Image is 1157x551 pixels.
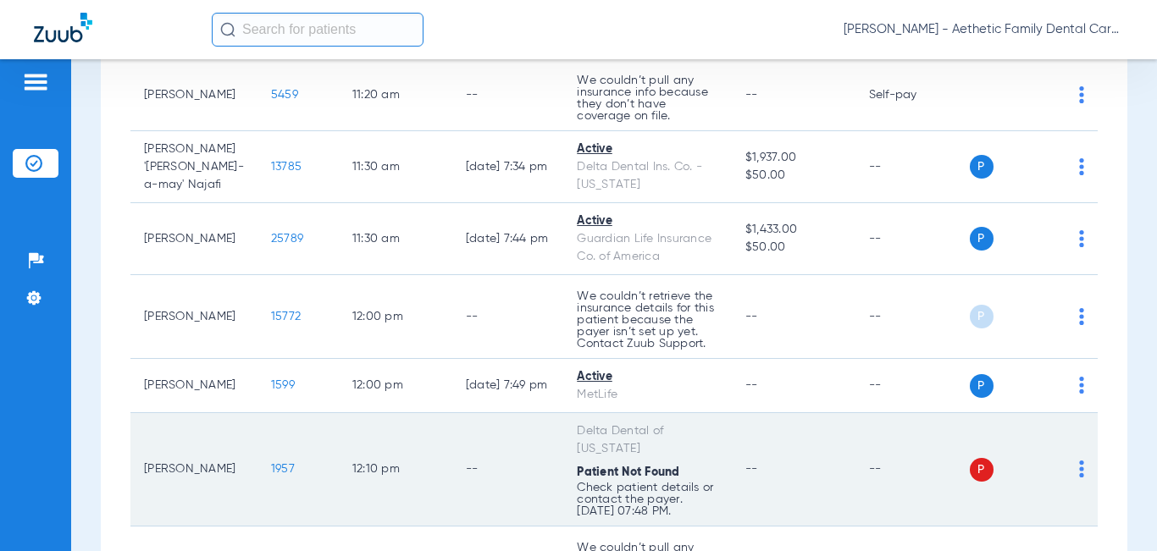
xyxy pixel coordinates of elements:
td: 11:30 AM [339,203,452,275]
span: P [970,227,994,251]
td: 12:00 PM [339,275,452,359]
td: [PERSON_NAME] '[PERSON_NAME]-a-may' Najafi [130,131,257,203]
img: group-dot-blue.svg [1079,308,1084,325]
td: -- [855,131,970,203]
td: -- [855,359,970,413]
div: Delta Dental of [US_STATE] [577,422,718,458]
td: [PERSON_NAME] [130,413,257,526]
td: Self-pay [855,59,970,131]
img: Zuub Logo [34,13,92,42]
input: Search for patients [212,13,423,47]
span: -- [745,379,758,391]
td: [DATE] 7:44 PM [452,203,564,275]
span: $1,937.00 [745,149,842,167]
td: -- [855,203,970,275]
p: We couldn’t pull any insurance info because they don’t have coverage on file. [577,74,718,122]
span: -- [745,311,758,322]
p: Check patient details or contact the payer. [DATE] 07:48 PM. [577,482,718,517]
span: 25789 [271,233,303,245]
span: -- [745,463,758,475]
span: 5459 [271,89,298,101]
span: Patient Not Found [577,466,679,478]
td: 11:30 AM [339,131,452,203]
div: Delta Dental Ins. Co. - [US_STATE] [577,158,718,194]
div: Active [577,141,718,158]
td: [DATE] 7:49 PM [452,359,564,413]
td: [PERSON_NAME] [130,359,257,413]
span: 1599 [271,379,295,391]
div: Active [577,368,718,386]
td: -- [452,59,564,131]
td: [PERSON_NAME] [130,59,257,131]
td: 12:10 PM [339,413,452,526]
img: group-dot-blue.svg [1079,230,1084,247]
div: MetLife [577,386,718,404]
td: -- [452,413,564,526]
img: group-dot-blue.svg [1079,158,1084,175]
td: 11:20 AM [339,59,452,131]
span: -- [745,89,758,101]
td: -- [855,413,970,526]
img: group-dot-blue.svg [1079,460,1084,477]
img: group-dot-blue.svg [1079,86,1084,103]
div: Guardian Life Insurance Co. of America [577,230,718,266]
span: $50.00 [745,239,842,256]
td: [DATE] 7:34 PM [452,131,564,203]
span: P [970,305,994,328]
img: hamburger-icon [22,72,49,92]
td: -- [855,275,970,359]
div: Active [577,212,718,230]
td: -- [452,275,564,359]
span: $50.00 [745,167,842,185]
iframe: Chat Widget [1072,470,1157,551]
img: Search Icon [220,22,235,37]
span: 13785 [271,161,302,173]
span: 1957 [271,463,295,475]
td: [PERSON_NAME] [130,203,257,275]
span: $1,433.00 [745,221,842,239]
span: [PERSON_NAME] - Aethetic Family Dental Care ([GEOGRAPHIC_DATA]) [844,21,1123,38]
td: [PERSON_NAME] [130,275,257,359]
span: P [970,458,994,482]
img: group-dot-blue.svg [1079,377,1084,394]
span: P [970,155,994,179]
span: 15772 [271,311,301,322]
span: P [970,374,994,398]
td: 12:00 PM [339,359,452,413]
p: We couldn’t retrieve the insurance details for this patient because the payer isn’t set up yet. C... [577,290,718,350]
